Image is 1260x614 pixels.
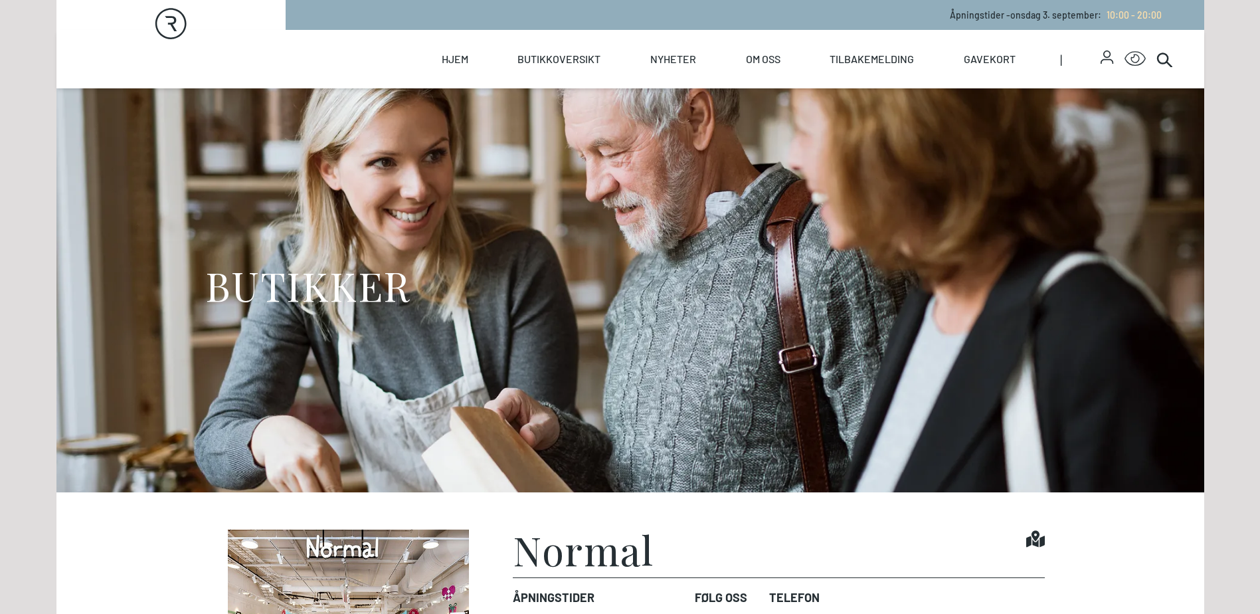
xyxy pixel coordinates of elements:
h1: BUTIKKER [205,260,410,310]
a: Om oss [746,30,780,88]
span: | [1060,30,1101,88]
a: 10:00 - 20:00 [1101,9,1162,21]
dt: Åpningstider [513,589,684,607]
a: Butikkoversikt [517,30,600,88]
span: 10:00 - 20:00 [1107,9,1162,21]
a: Nyheter [650,30,696,88]
dt: FØLG OSS [695,589,759,607]
a: Hjem [442,30,468,88]
a: Gavekort [964,30,1016,88]
button: Open Accessibility Menu [1125,49,1146,70]
p: Åpningstider - onsdag 3. september : [950,8,1162,22]
a: Tilbakemelding [830,30,914,88]
h1: Normal [513,530,654,569]
dt: Telefon [769,589,820,607]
